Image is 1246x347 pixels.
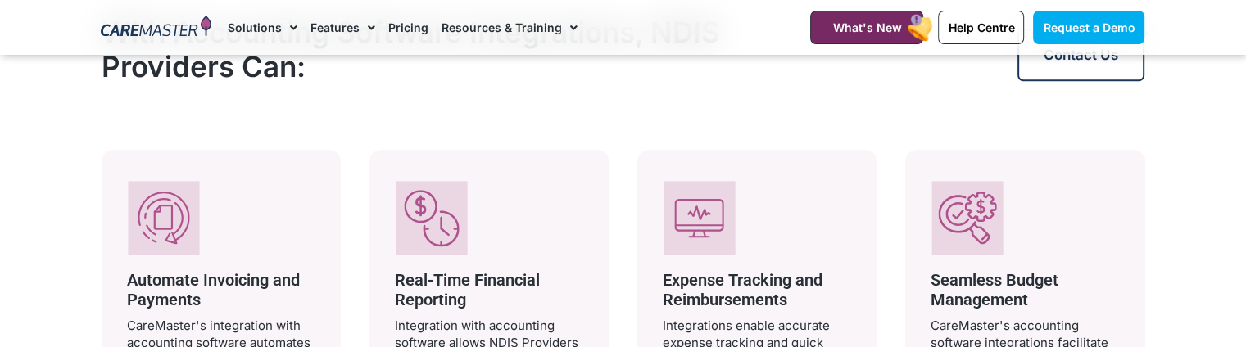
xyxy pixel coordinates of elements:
[810,11,923,44] a: What's New
[1043,20,1135,34] span: Request a Demo
[931,270,1058,309] span: Seamless Budget Management
[948,20,1014,34] span: Help Centre
[395,270,540,309] span: Real-Time Financial Reporting
[1017,29,1144,81] a: Contact Us
[832,20,901,34] span: What's New
[101,16,211,40] img: CareMaster Logo
[938,11,1024,44] a: Help Centre
[127,270,300,309] span: Automate Invoicing and Payments
[663,270,822,309] span: Expense Tracking and Reimbursements
[1044,47,1118,63] span: Contact Us
[1033,11,1144,44] a: Request a Demo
